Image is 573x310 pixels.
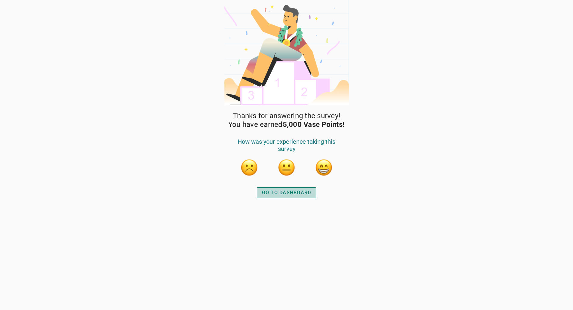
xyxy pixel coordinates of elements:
[231,138,343,158] div: How was your experience taking this survey
[228,120,345,129] span: You have earned
[233,112,340,120] span: Thanks for answering the survey!
[257,187,316,198] button: GO TO DASHBOARD
[262,189,311,196] div: GO TO DASHBOARD
[283,120,345,129] strong: 5,000 Vase Points!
